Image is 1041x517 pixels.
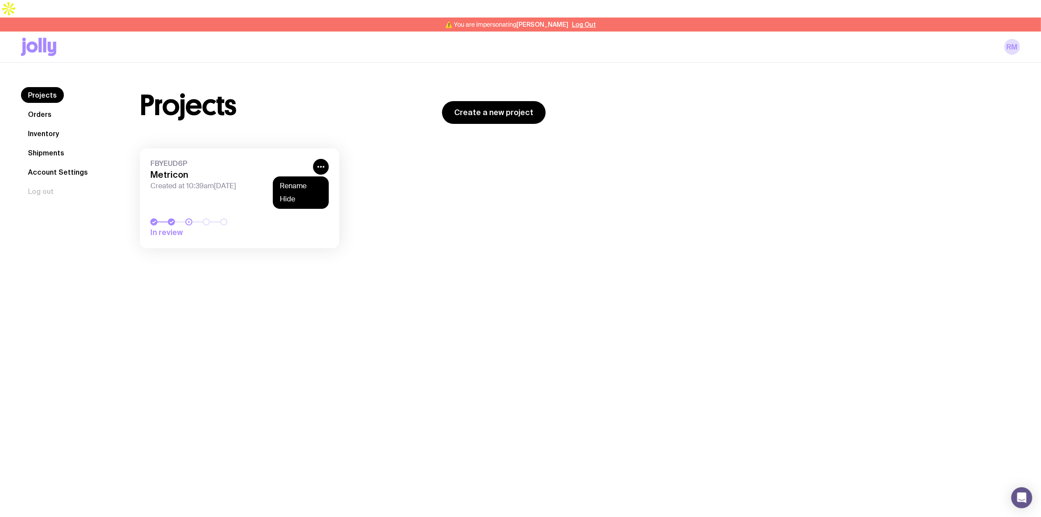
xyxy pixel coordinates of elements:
a: Create a new project [442,101,546,124]
span: Created at 10:39am[DATE] [150,182,308,190]
a: FBYEUD6PMetriconCreated at 10:39am[DATE]In review [140,148,339,248]
button: Log Out [572,21,596,28]
span: [PERSON_NAME] [516,21,568,28]
a: Projects [21,87,64,103]
h1: Projects [140,91,237,120]
button: Hide [280,195,322,204]
div: Open Intercom Messenger [1011,487,1032,508]
span: ⚠️ You are impersonating [445,21,568,28]
a: Account Settings [21,164,95,180]
h3: Metricon [150,169,308,180]
span: In review [150,227,273,238]
a: RM [1004,39,1020,55]
a: Shipments [21,145,71,161]
span: FBYEUD6P [150,159,308,168]
a: Orders [21,106,59,122]
a: Inventory [21,126,66,141]
button: Log out [21,183,61,199]
button: Rename [280,182,322,190]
